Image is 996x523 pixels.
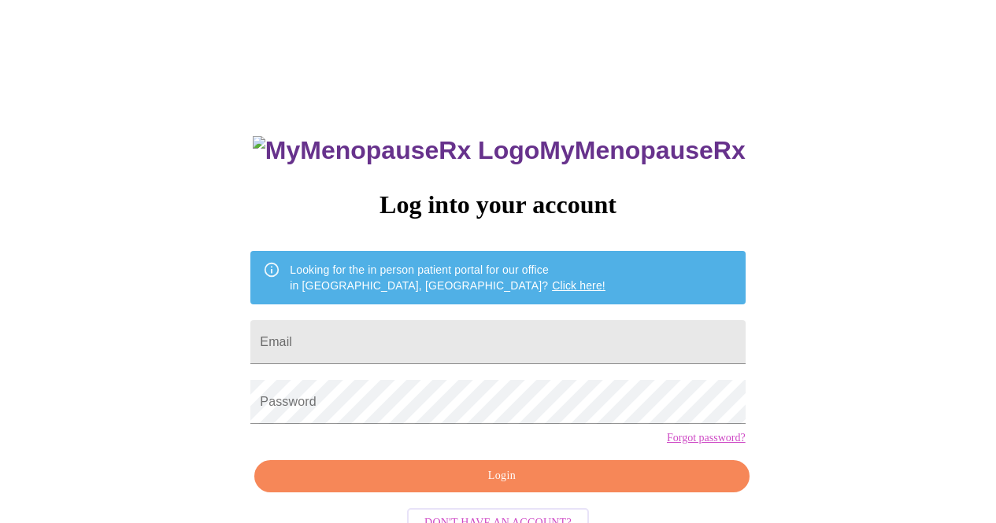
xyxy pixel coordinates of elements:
[667,432,746,444] a: Forgot password?
[290,256,605,300] div: Looking for the in person patient portal for our office in [GEOGRAPHIC_DATA], [GEOGRAPHIC_DATA]?
[253,136,539,165] img: MyMenopauseRx Logo
[254,460,749,492] button: Login
[272,466,731,486] span: Login
[250,190,745,219] h3: Log into your account
[552,279,605,292] a: Click here!
[253,136,746,165] h3: MyMenopauseRx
